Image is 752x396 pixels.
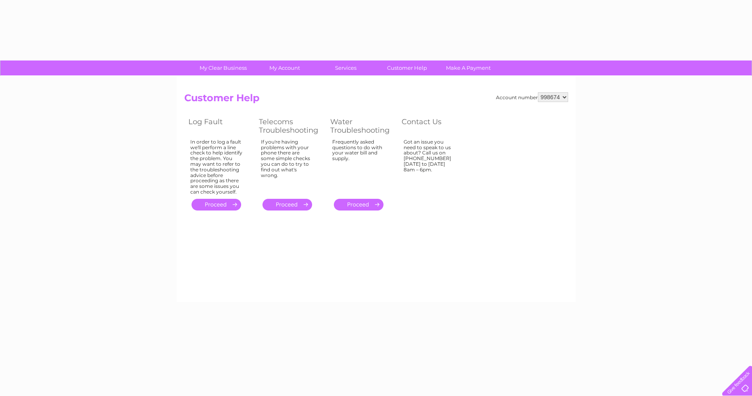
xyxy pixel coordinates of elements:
div: Frequently asked questions to do with your water bill and supply. [332,139,385,192]
a: . [262,199,312,211]
th: Log Fault [184,115,255,137]
a: My Account [251,60,318,75]
div: In order to log a fault we'll perform a line check to help identify the problem. You may want to ... [190,139,243,195]
th: Contact Us [398,115,468,137]
a: Make A Payment [435,60,502,75]
a: My Clear Business [190,60,256,75]
div: Account number [496,92,568,102]
a: . [334,199,383,211]
th: Telecoms Troubleshooting [255,115,326,137]
a: Customer Help [374,60,440,75]
a: Services [312,60,379,75]
h2: Customer Help [184,92,568,108]
div: If you're having problems with your phone there are some simple checks you can do to try to find ... [261,139,314,192]
th: Water Troubleshooting [326,115,398,137]
a: . [192,199,241,211]
div: Got an issue you need to speak to us about? Call us on [PHONE_NUMBER] [DATE] to [DATE] 8am – 6pm. [404,139,456,192]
